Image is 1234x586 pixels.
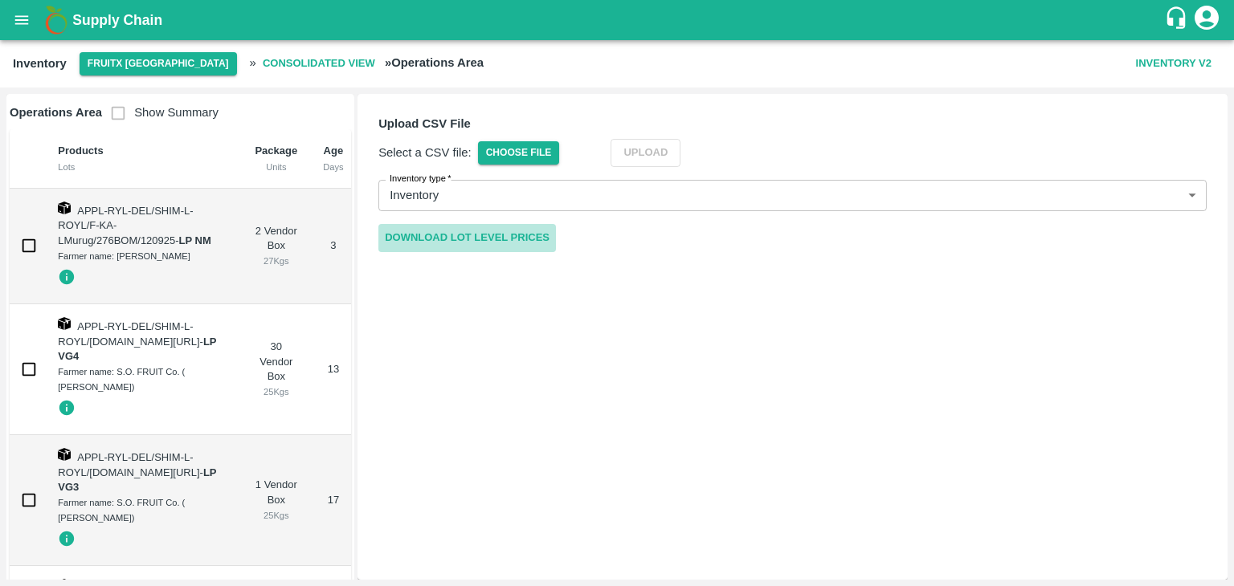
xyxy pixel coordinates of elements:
[58,144,103,157] b: Products
[179,234,211,246] strong: LP NM
[310,189,356,305] td: 3
[58,364,229,394] div: Farmer name: S.O. FRUIT Co. ( [PERSON_NAME])
[255,508,297,523] div: 25 Kgs
[310,304,356,435] td: 13
[378,117,471,130] b: Upload CSV File
[1164,6,1192,35] div: customer-support
[378,224,556,252] a: Download Lot Level Prices
[102,106,219,119] span: Show Summary
[58,495,229,525] div: Farmer name: S.O. FRUIT Co. ( [PERSON_NAME])
[255,160,297,174] div: Units
[255,144,297,157] b: Package
[10,106,102,119] b: Operations Area
[58,201,71,214] img: box
[385,56,484,69] b: » Operations Area
[58,451,199,478] span: APPL-RYL-DEL/SHIM-L-ROYL/[DOMAIN_NAME][URL]
[1192,3,1221,37] div: account of current user
[58,160,229,174] div: Lots
[378,144,472,161] p: Select a CSV file:
[58,317,71,330] img: box
[58,320,199,348] span: APPL-RYL-DEL/SHIM-L-ROYL/[DOMAIN_NAME][URL]
[255,340,297,399] div: 30 Vendor Box
[390,186,439,204] p: Inventory
[256,50,382,78] span: Consolidated View
[255,478,297,523] div: 1 Vendor Box
[58,249,229,263] div: Farmer name: [PERSON_NAME]
[263,55,375,73] b: Consolidated View
[255,254,297,268] div: 27 Kgs
[72,12,162,28] b: Supply Chain
[80,52,237,75] button: Select DC
[255,224,297,269] div: 2 Vendor Box
[390,173,452,185] label: Inventory type
[324,144,344,157] b: Age
[1130,50,1218,78] button: Inventory V2
[175,234,211,246] span: -
[478,141,560,165] span: Choose File
[58,448,71,461] img: box
[58,205,193,246] span: APPL-RYL-DEL/SHIM-L-ROYL/F-KA-LMurug/276BOM/120925
[310,435,356,566] td: 17
[3,2,40,39] button: open drawer
[255,385,297,399] div: 25 Kgs
[250,50,484,78] h2: »
[72,9,1164,31] a: Supply Chain
[40,4,72,36] img: logo
[13,57,67,70] b: Inventory
[323,160,343,174] div: Days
